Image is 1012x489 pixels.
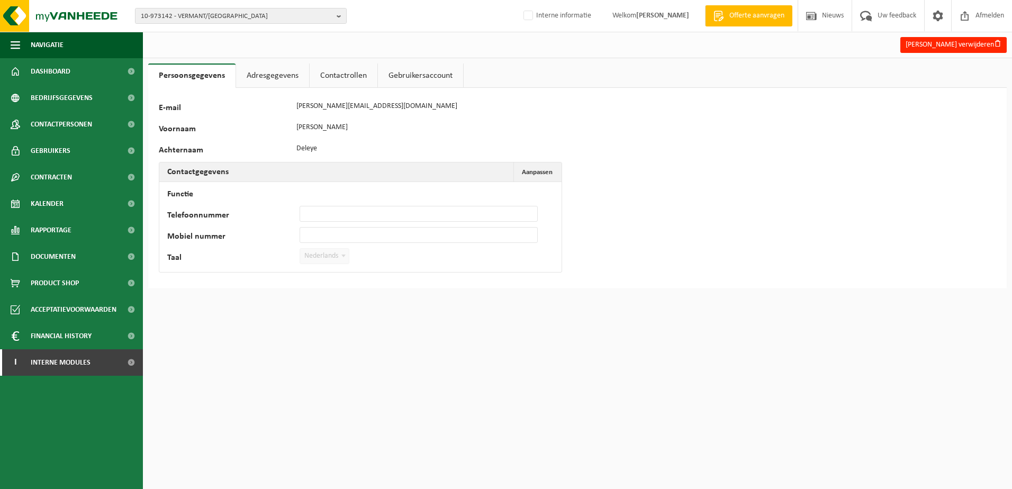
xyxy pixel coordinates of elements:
span: Dashboard [31,58,70,85]
span: Kalender [31,191,64,217]
a: Offerte aanvragen [705,5,792,26]
span: Documenten [31,243,76,270]
label: Voornaam [159,125,291,135]
span: Navigatie [31,32,64,58]
label: Functie [167,190,300,201]
button: [PERSON_NAME] verwijderen [900,37,1007,53]
span: 10-973142 - VERMANT/[GEOGRAPHIC_DATA] [141,8,332,24]
span: Gebruikers [31,138,70,164]
span: Nederlands [300,248,349,264]
a: Persoonsgegevens [148,64,236,88]
span: Nederlands [300,249,349,264]
label: Telefoonnummer [167,211,300,222]
span: Bedrijfsgegevens [31,85,93,111]
span: Financial History [31,323,92,349]
h2: Contactgegevens [159,162,237,182]
label: Mobiel nummer [167,232,300,243]
label: Interne informatie [521,8,591,24]
span: Interne modules [31,349,91,376]
a: Gebruikersaccount [378,64,463,88]
button: Aanpassen [513,162,561,182]
label: E-mail [159,104,291,114]
label: Achternaam [159,146,291,157]
a: Adresgegevens [236,64,309,88]
strong: [PERSON_NAME] [636,12,689,20]
span: Contracten [31,164,72,191]
span: Acceptatievoorwaarden [31,296,116,323]
button: 10-973142 - VERMANT/[GEOGRAPHIC_DATA] [135,8,347,24]
span: Rapportage [31,217,71,243]
span: Aanpassen [522,169,553,176]
span: Contactpersonen [31,111,92,138]
a: Contactrollen [310,64,377,88]
label: Taal [167,253,300,264]
span: Product Shop [31,270,79,296]
span: I [11,349,20,376]
span: Offerte aanvragen [727,11,787,21]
